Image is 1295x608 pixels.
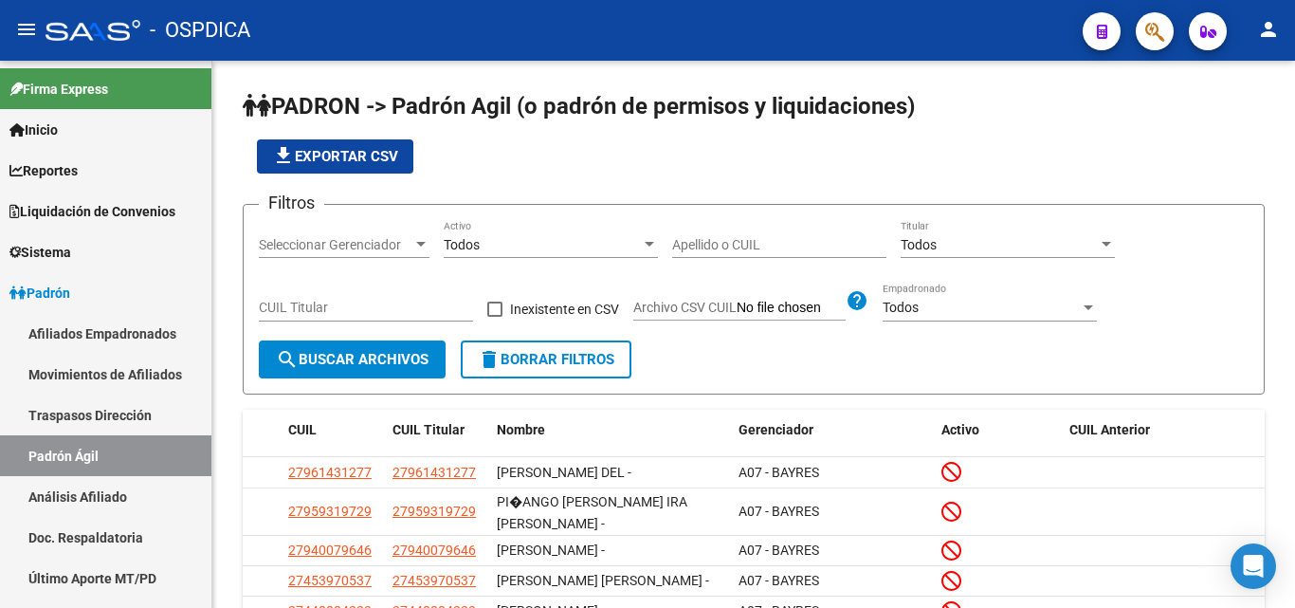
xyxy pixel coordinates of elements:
div: Open Intercom Messenger [1231,544,1276,589]
datatable-header-cell: Nombre [489,410,731,451]
span: Borrar Filtros [478,351,614,368]
span: CUIL Titular [392,422,465,437]
span: Inexistente en CSV [510,298,619,321]
span: Inicio [9,120,58,140]
mat-icon: person [1257,18,1280,41]
span: 27959319729 [288,504,372,519]
h3: Filtros [259,190,324,216]
span: Padrón [9,283,70,304]
span: Gerenciador [739,422,813,437]
span: Todos [444,237,480,252]
datatable-header-cell: CUIL Titular [385,410,489,451]
span: [PERSON_NAME] DEL - [497,465,631,480]
button: Buscar Archivos [259,341,446,378]
span: Firma Express [9,79,108,100]
mat-icon: help [846,289,868,312]
span: 27453970537 [288,573,372,588]
datatable-header-cell: CUIL [281,410,385,451]
span: 27961431277 [288,465,372,480]
datatable-header-cell: Activo [934,410,1062,451]
span: A07 - BAYRES [739,504,819,519]
span: Todos [901,237,937,252]
mat-icon: menu [15,18,38,41]
datatable-header-cell: CUIL Anterior [1062,410,1266,451]
span: [PERSON_NAME] [PERSON_NAME] - [497,573,709,588]
button: Borrar Filtros [461,341,631,378]
span: Reportes [9,160,78,181]
span: A07 - BAYRES [739,465,819,480]
span: Liquidación de Convenios [9,201,175,222]
span: A07 - BAYRES [739,543,819,558]
mat-icon: delete [478,348,501,371]
span: Buscar Archivos [276,351,429,368]
span: 27961431277 [392,465,476,480]
datatable-header-cell: Gerenciador [731,410,935,451]
span: Activo [941,422,979,437]
mat-icon: search [276,348,299,371]
button: Exportar CSV [257,139,413,174]
span: [PERSON_NAME] - [497,543,605,558]
span: Exportar CSV [272,148,398,165]
span: 27940079646 [392,543,476,558]
span: A07 - BAYRES [739,573,819,588]
span: 27940079646 [288,543,372,558]
span: 27453970537 [392,573,476,588]
span: PI�ANGO [PERSON_NAME] IRA [PERSON_NAME] - [497,494,687,531]
span: Sistema [9,242,71,263]
span: Nombre [497,422,545,437]
input: Archivo CSV CUIL [737,300,846,317]
span: - OSPDICA [150,9,250,51]
span: Seleccionar Gerenciador [259,237,412,253]
span: Todos [883,300,919,315]
mat-icon: file_download [272,144,295,167]
span: CUIL [288,422,317,437]
span: PADRON -> Padrón Agil (o padrón de permisos y liquidaciones) [243,93,915,120]
span: Archivo CSV CUIL [633,300,737,315]
span: CUIL Anterior [1069,422,1150,437]
span: 27959319729 [392,504,476,519]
